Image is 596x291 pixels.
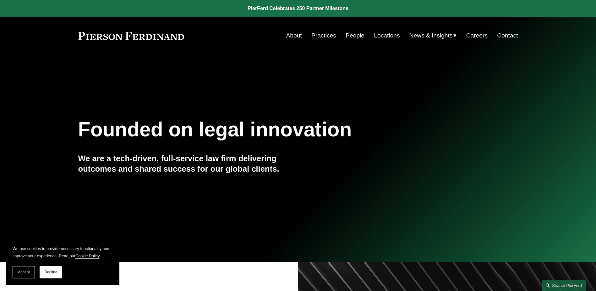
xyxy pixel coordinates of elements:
[78,153,298,174] h4: We are a tech-driven, full-service law firm delivering outcomes and shared success for our global...
[18,270,30,274] span: Accept
[44,270,57,274] span: Decline
[6,239,119,285] section: Cookie banner
[409,30,457,42] a: folder dropdown
[497,30,518,42] a: Contact
[311,30,336,42] a: Practices
[466,30,488,42] a: Careers
[40,266,62,278] button: Decline
[409,30,453,41] span: News & Insights
[78,118,445,141] h1: Founded on legal innovation
[346,30,364,42] a: People
[286,30,302,42] a: About
[374,30,400,42] a: Locations
[75,254,100,258] a: Cookie Policy
[13,266,35,278] button: Accept
[542,280,586,291] a: Search this site
[13,245,113,260] p: We use cookies to provide necessary functionality and improve your experience. Read our .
